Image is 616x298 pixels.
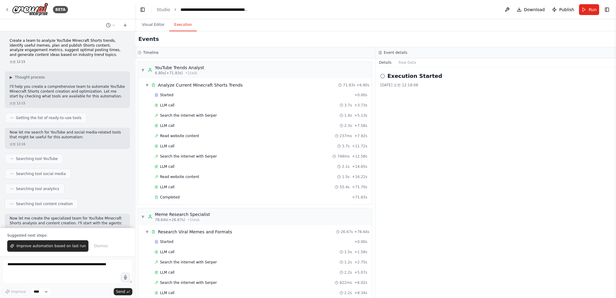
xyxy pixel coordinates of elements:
[7,240,88,252] button: Improve automation based on last run
[138,5,147,14] button: Hide left sidebar
[10,60,125,64] div: 오전 12:15
[352,185,367,189] span: + 71.70s
[160,280,217,285] span: Search the internet with Serper
[352,164,367,169] span: + 14.65s
[337,154,350,159] span: 748ms
[160,103,174,108] span: LLM call
[141,68,145,72] span: ▼
[579,4,599,15] button: Run
[103,22,118,29] button: Switch to previous chat
[10,101,125,106] div: 오전 12:15
[340,185,350,189] span: 55.4s
[16,115,82,120] span: Getting the list of ready-to-use tools
[157,7,170,12] a: Studio
[344,290,352,295] span: 2.2s
[155,217,185,222] span: 78.64s (+26.67s)
[160,144,174,149] span: LLM call
[354,260,367,265] span: + 2.75s
[524,7,545,13] span: Download
[342,144,350,149] span: 3.7s
[160,154,217,159] span: Search the internet with Serper
[344,113,352,118] span: 1.4s
[160,113,217,118] span: Search the internet with Serper
[53,6,68,13] div: BETA
[158,82,243,88] div: Analyze Current Minecraft Shorts Trends
[10,84,125,99] p: I'll help you create a comprehensive team to automate YouTube Minecraft Shorts content creation a...
[387,72,442,80] h2: Execution Started
[344,123,352,128] span: 2.3s
[340,134,352,138] span: 237ms
[354,290,367,295] span: + 8.34s
[342,164,350,169] span: 2.1s
[342,174,350,179] span: 1.5s
[16,201,73,206] span: Searching tool content creation
[589,7,597,13] span: Run
[354,113,367,118] span: + 5.13s
[603,5,611,14] button: Show right sidebar
[2,288,29,296] button: Improve
[16,156,58,161] span: Searching tool YouTube
[12,3,48,16] img: Logo
[15,75,45,80] span: Thought process
[344,260,352,265] span: 1.2s
[157,7,248,13] nav: breadcrumb
[10,216,125,226] p: Now let me create the specialized team for YouTube Minecraft Shorts analysis and content creation...
[155,65,204,71] div: YouTube Trends Analyst
[120,22,130,29] button: Start a new chat
[11,289,26,294] span: Improve
[91,240,111,252] button: Dismiss
[354,123,367,128] span: + 7.58s
[10,38,125,57] p: Create a team to analyze YouTube Minecraft Shorts trends, identify useful memes, plan and publish...
[354,134,367,138] span: + 7.92s
[380,83,611,88] div: [DATE] 오전 12:18:08
[141,214,145,219] span: ▼
[155,211,210,217] div: Meme Research Specialist
[160,164,174,169] span: LLM call
[341,229,353,234] span: 26.67s
[354,239,367,244] span: + 0.00s
[344,103,352,108] span: 3.7s
[138,35,159,43] h2: Events
[514,4,547,15] button: Download
[114,288,132,295] button: Send
[160,270,174,275] span: LLM call
[17,244,86,248] span: Improve automation based on last run
[145,83,149,88] span: ▼
[354,270,367,275] span: + 5.07s
[137,19,169,31] button: Visual Editor
[340,280,352,285] span: 822ms
[352,195,367,200] span: + 71.83s
[352,154,367,159] span: + 12.58s
[160,239,173,244] span: Started
[116,289,125,294] span: Send
[10,130,125,140] p: Now let me search for YouTube and social media-related tools that might be useful for this automa...
[384,50,407,55] h3: Event details
[395,58,420,67] button: Raw Data
[10,75,12,80] span: ▶
[169,19,197,31] button: Execution
[160,123,174,128] span: LLM call
[344,270,352,275] span: 2.2s
[160,260,217,265] span: Search the internet with Serper
[94,244,108,248] span: Dismiss
[10,142,125,146] div: 오전 12:16
[354,250,367,254] span: + 1.58s
[354,103,367,108] span: + 3.73s
[550,4,577,15] button: Publish
[185,71,197,75] span: • 1 task
[145,229,149,234] span: ▼
[354,93,367,97] span: + 0.00s
[343,83,355,88] span: 71.83s
[155,71,183,75] span: 6.80s (+71.83s)
[352,144,367,149] span: + 11.72s
[143,50,159,55] h3: Timeline
[559,7,574,13] span: Publish
[354,229,369,234] span: + 78.64s
[356,83,369,88] span: + 6.80s
[188,217,200,222] span: • 1 task
[160,174,199,179] span: Read website content
[160,134,199,138] span: Read website content
[160,93,173,97] span: Started
[16,186,59,191] span: Searching tool analytics
[158,229,232,235] div: Research Viral Memes and Formats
